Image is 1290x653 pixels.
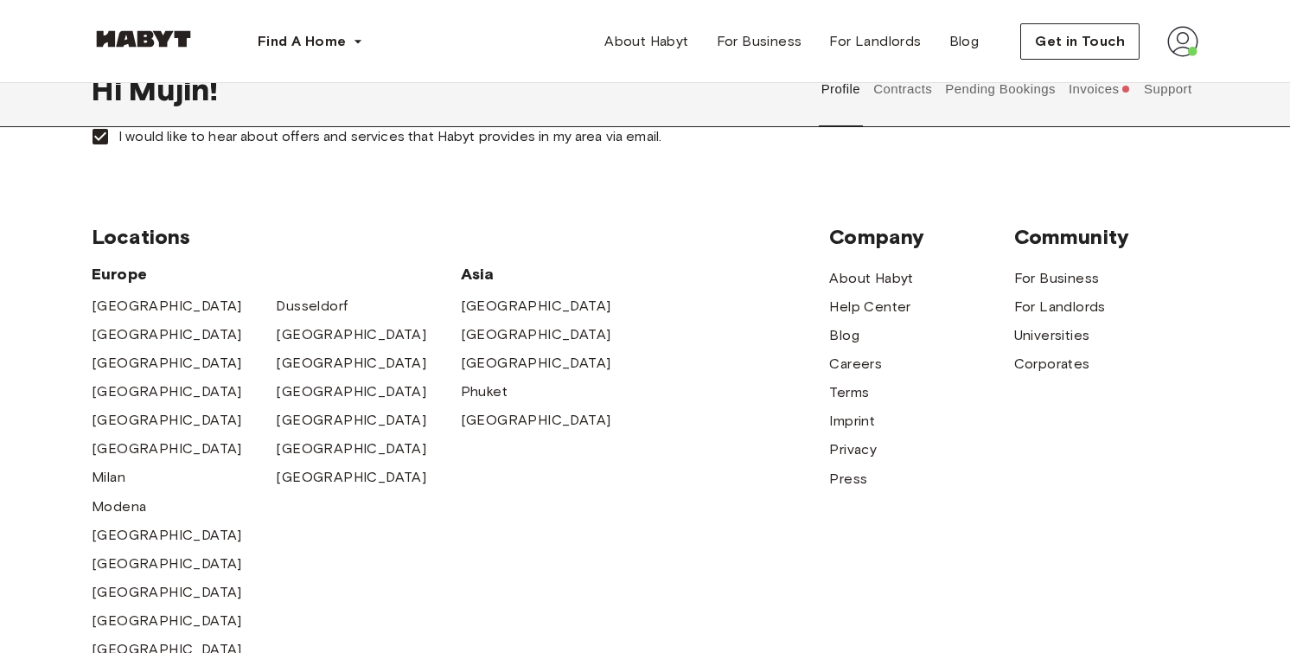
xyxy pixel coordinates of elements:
[829,268,913,289] a: About Habyt
[129,71,218,107] span: Mujin !
[872,51,935,127] button: Contracts
[461,324,611,345] a: [GEOGRAPHIC_DATA]
[829,31,921,52] span: For Landlords
[92,582,242,603] a: [GEOGRAPHIC_DATA]
[1014,354,1090,375] a: Corporates
[1066,51,1133,127] button: Invoices
[92,264,461,285] span: Europe
[717,31,802,52] span: For Business
[949,31,980,52] span: Blog
[92,525,242,546] a: [GEOGRAPHIC_DATA]
[936,24,993,59] a: Blog
[92,30,195,48] img: Habyt
[829,411,875,432] a: Imprint
[1035,31,1125,52] span: Get in Touch
[461,410,611,431] a: [GEOGRAPHIC_DATA]
[461,264,645,285] span: Asia
[276,324,426,345] a: [GEOGRAPHIC_DATA]
[92,554,242,574] a: [GEOGRAPHIC_DATA]
[703,24,816,59] a: For Business
[829,224,1013,250] span: Company
[258,31,346,52] span: Find A Home
[461,353,611,374] a: [GEOGRAPHIC_DATA]
[276,467,426,488] a: [GEOGRAPHIC_DATA]
[92,410,242,431] a: [GEOGRAPHIC_DATA]
[1014,325,1090,346] a: Universities
[276,439,426,459] a: [GEOGRAPHIC_DATA]
[829,439,877,460] a: Privacy
[1141,51,1194,127] button: Support
[276,410,426,431] a: [GEOGRAPHIC_DATA]
[92,324,242,345] a: [GEOGRAPHIC_DATA]
[118,127,661,146] span: I would like to hear about offers and services that Habyt provides in my area via email.
[92,71,129,107] span: Hi
[604,31,688,52] span: About Habyt
[819,51,863,127] button: Profile
[1167,26,1198,57] img: avatar
[276,296,348,317] a: Dusseldorf
[461,381,508,402] a: Phuket
[244,24,377,59] button: Find A Home
[92,467,125,488] a: Milan
[829,382,869,403] a: Terms
[92,296,242,317] a: [GEOGRAPHIC_DATA]
[591,24,702,59] a: About Habyt
[276,381,426,402] a: [GEOGRAPHIC_DATA]
[92,439,242,459] a: [GEOGRAPHIC_DATA]
[92,611,242,631] a: [GEOGRAPHIC_DATA]
[92,353,242,374] a: [GEOGRAPHIC_DATA]
[815,24,935,59] a: For Landlords
[1020,23,1140,60] button: Get in Touch
[92,496,146,517] a: Modena
[1014,224,1198,250] span: Community
[276,353,426,374] a: [GEOGRAPHIC_DATA]
[1014,297,1106,317] a: For Landlords
[92,381,242,402] a: [GEOGRAPHIC_DATA]
[1014,268,1100,289] a: For Business
[943,51,1058,127] button: Pending Bookings
[461,296,611,317] a: [GEOGRAPHIC_DATA]
[829,325,859,346] a: Blog
[829,297,910,317] a: Help Center
[829,354,882,375] a: Careers
[814,51,1198,127] div: user profile tabs
[92,224,829,250] span: Locations
[829,469,867,490] a: Press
